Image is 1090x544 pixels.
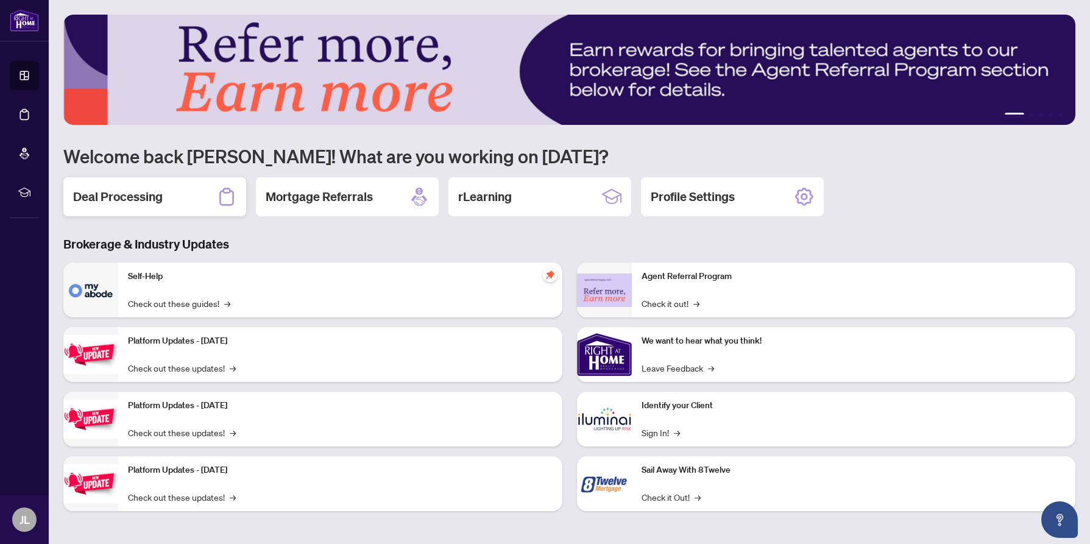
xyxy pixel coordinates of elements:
[230,361,236,375] span: →
[577,327,632,382] img: We want to hear what you think!
[1039,113,1044,118] button: 3
[577,274,632,307] img: Agent Referral Program
[708,361,714,375] span: →
[642,426,680,439] a: Sign In!→
[128,361,236,375] a: Check out these updates!→
[19,511,30,528] span: JL
[63,15,1075,125] img: Slide 0
[63,144,1075,168] h1: Welcome back [PERSON_NAME]! What are you working on [DATE]?
[128,399,553,412] p: Platform Updates - [DATE]
[1029,113,1034,118] button: 2
[128,297,230,310] a: Check out these guides!→
[642,297,699,310] a: Check it out!→
[63,236,1075,253] h3: Brokerage & Industry Updates
[266,188,373,205] h2: Mortgage Referrals
[577,392,632,447] img: Identify your Client
[642,361,714,375] a: Leave Feedback→
[1041,501,1078,538] button: Open asap
[230,426,236,439] span: →
[1049,113,1053,118] button: 4
[63,263,118,317] img: Self-Help
[543,267,557,282] span: pushpin
[642,399,1066,412] p: Identify your Client
[674,426,680,439] span: →
[577,456,632,511] img: Sail Away With 8Twelve
[63,464,118,503] img: Platform Updates - June 23, 2025
[63,400,118,438] img: Platform Updates - July 8, 2025
[73,188,163,205] h2: Deal Processing
[128,270,553,283] p: Self-Help
[1005,113,1024,118] button: 1
[693,297,699,310] span: →
[642,334,1066,348] p: We want to hear what you think!
[642,270,1066,283] p: Agent Referral Program
[1058,113,1063,118] button: 5
[695,490,701,504] span: →
[128,464,553,477] p: Platform Updates - [DATE]
[651,188,735,205] h2: Profile Settings
[10,9,39,32] img: logo
[128,334,553,348] p: Platform Updates - [DATE]
[642,490,701,504] a: Check it Out!→
[128,426,236,439] a: Check out these updates!→
[128,490,236,504] a: Check out these updates!→
[458,188,512,205] h2: rLearning
[230,490,236,504] span: →
[642,464,1066,477] p: Sail Away With 8Twelve
[224,297,230,310] span: →
[63,335,118,373] img: Platform Updates - July 21, 2025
